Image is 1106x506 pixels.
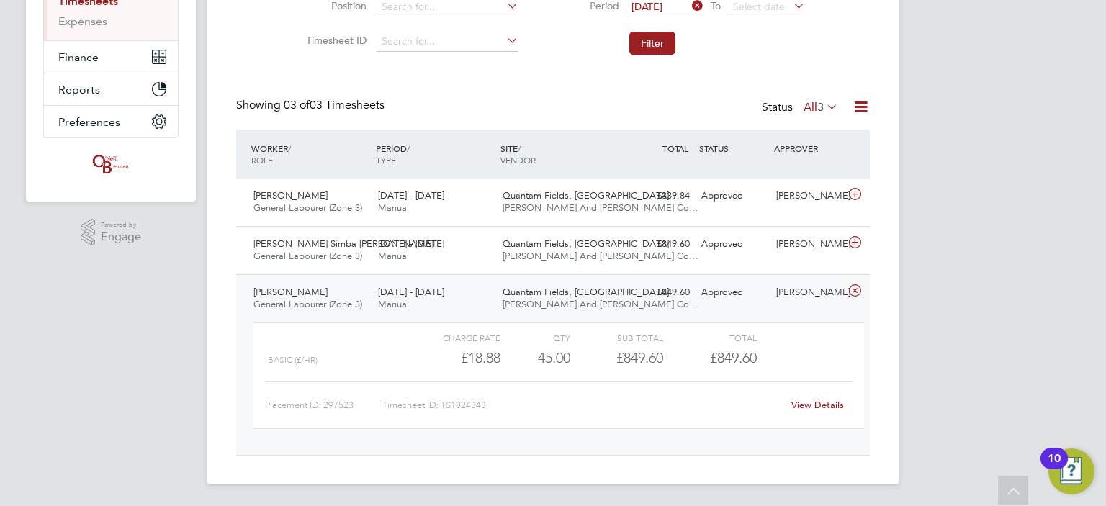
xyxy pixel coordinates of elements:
[253,238,433,250] span: [PERSON_NAME] Simba [PERSON_NAME]
[44,106,178,137] button: Preferences
[81,219,142,246] a: Powered byEngage
[253,202,362,214] span: General Labourer (Zone 3)
[770,232,845,256] div: [PERSON_NAME]
[44,41,178,73] button: Finance
[629,32,675,55] button: Filter
[58,115,120,129] span: Preferences
[378,298,409,310] span: Manual
[621,232,696,256] div: £849.60
[696,281,770,304] div: Approved
[621,281,696,304] div: £849.60
[302,34,367,47] label: Timesheet ID
[58,83,100,96] span: Reports
[500,346,570,370] div: 45.00
[378,189,444,202] span: [DATE] - [DATE]
[662,143,688,154] span: TOTAL
[770,281,845,304] div: [PERSON_NAME]
[288,143,291,154] span: /
[497,135,621,173] div: SITE
[770,184,845,208] div: [PERSON_NAME]
[268,355,318,365] span: Basic (£/HR)
[762,98,841,118] div: Status
[253,250,362,262] span: General Labourer (Zone 3)
[90,153,132,176] img: oneillandbrennan-logo-retina.png
[378,202,409,214] span: Manual
[503,286,669,298] span: Quantam Fields, [GEOGRAPHIC_DATA]
[378,238,444,250] span: [DATE] - [DATE]
[817,100,824,114] span: 3
[1048,448,1094,494] button: Open Resource Center, 10 new notifications
[804,100,838,114] label: All
[696,184,770,208] div: Approved
[503,298,698,310] span: [PERSON_NAME] And [PERSON_NAME] Co…
[710,349,757,366] span: £849.60
[503,238,669,250] span: Quantam Fields, [GEOGRAPHIC_DATA]
[570,329,663,346] div: Sub Total
[570,346,663,370] div: £849.60
[1048,458,1061,477] div: 10
[770,135,845,161] div: APPROVER
[503,202,698,214] span: [PERSON_NAME] And [PERSON_NAME] Co…
[382,394,782,417] div: Timesheet ID: TS1824343
[696,232,770,256] div: Approved
[253,286,328,298] span: [PERSON_NAME]
[251,154,273,166] span: ROLE
[378,250,409,262] span: Manual
[408,329,500,346] div: Charge rate
[236,98,387,113] div: Showing
[101,231,141,243] span: Engage
[44,73,178,105] button: Reports
[43,153,179,176] a: Go to home page
[696,135,770,161] div: STATUS
[377,32,518,52] input: Search for...
[621,184,696,208] div: £339.84
[284,98,385,112] span: 03 Timesheets
[265,394,382,417] div: Placement ID: 297523
[248,135,372,173] div: WORKER
[503,189,669,202] span: Quantam Fields, [GEOGRAPHIC_DATA]
[378,286,444,298] span: [DATE] - [DATE]
[284,98,310,112] span: 03 of
[101,219,141,231] span: Powered by
[376,154,396,166] span: TYPE
[372,135,497,173] div: PERIOD
[500,329,570,346] div: QTY
[503,250,698,262] span: [PERSON_NAME] And [PERSON_NAME] Co…
[518,143,521,154] span: /
[253,189,328,202] span: [PERSON_NAME]
[58,50,99,64] span: Finance
[408,346,500,370] div: £18.88
[791,399,844,411] a: View Details
[500,154,536,166] span: VENDOR
[58,14,107,28] a: Expenses
[407,143,410,154] span: /
[253,298,362,310] span: General Labourer (Zone 3)
[663,329,756,346] div: Total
